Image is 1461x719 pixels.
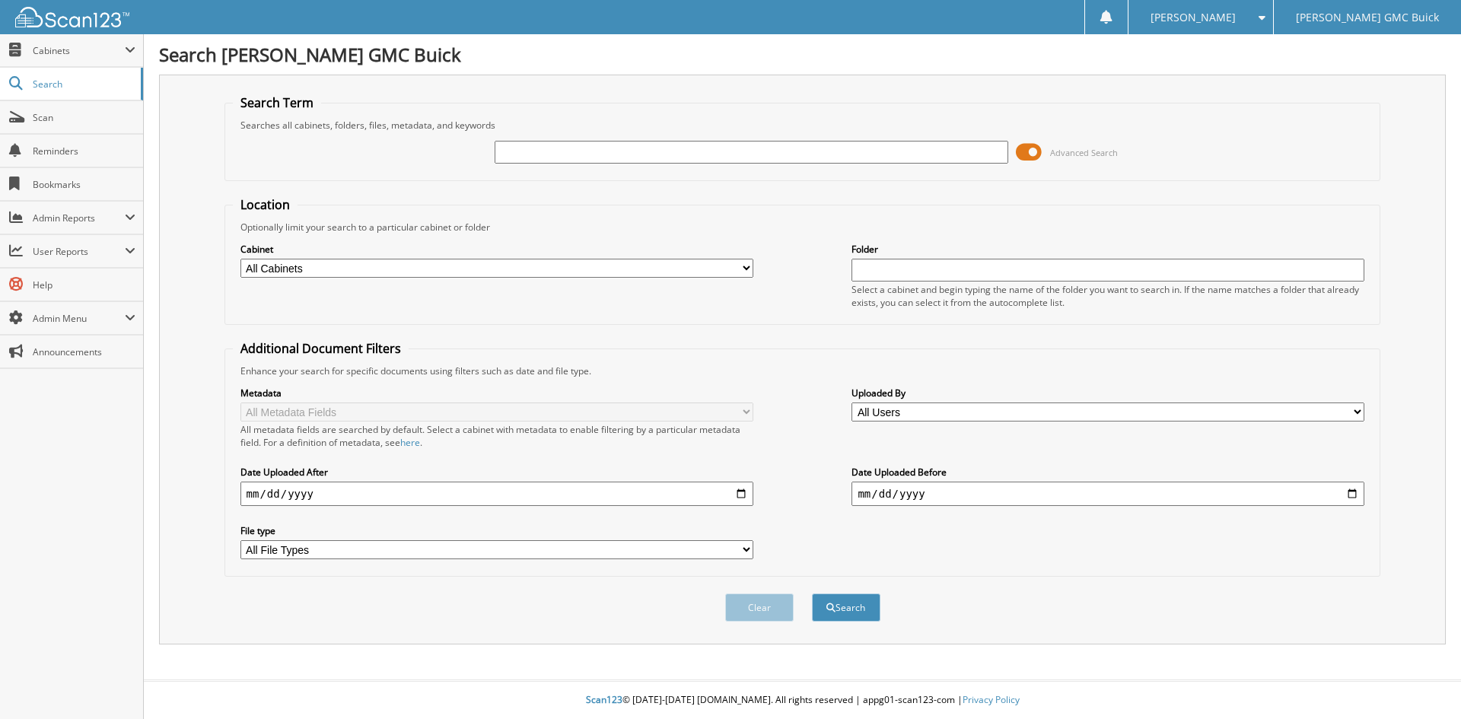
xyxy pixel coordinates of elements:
[33,212,125,224] span: Admin Reports
[963,693,1020,706] a: Privacy Policy
[400,436,420,449] a: here
[851,243,1364,256] label: Folder
[33,345,135,358] span: Announcements
[851,387,1364,399] label: Uploaded By
[1296,13,1439,22] span: [PERSON_NAME] GMC Buick
[851,482,1364,506] input: end
[33,312,125,325] span: Admin Menu
[233,340,409,357] legend: Additional Document Filters
[240,423,753,449] div: All metadata fields are searched by default. Select a cabinet with metadata to enable filtering b...
[33,278,135,291] span: Help
[33,145,135,157] span: Reminders
[240,524,753,537] label: File type
[233,221,1373,234] div: Optionally limit your search to a particular cabinet or folder
[725,593,794,622] button: Clear
[851,283,1364,309] div: Select a cabinet and begin typing the name of the folder you want to search in. If the name match...
[240,387,753,399] label: Metadata
[240,243,753,256] label: Cabinet
[233,119,1373,132] div: Searches all cabinets, folders, files, metadata, and keywords
[586,693,622,706] span: Scan123
[1050,147,1118,158] span: Advanced Search
[240,466,753,479] label: Date Uploaded After
[812,593,880,622] button: Search
[1151,13,1236,22] span: [PERSON_NAME]
[33,245,125,258] span: User Reports
[233,196,298,213] legend: Location
[144,682,1461,719] div: © [DATE]-[DATE] [DOMAIN_NAME]. All rights reserved | appg01-scan123-com |
[33,178,135,191] span: Bookmarks
[15,7,129,27] img: scan123-logo-white.svg
[233,94,321,111] legend: Search Term
[159,42,1446,67] h1: Search [PERSON_NAME] GMC Buick
[33,78,133,91] span: Search
[33,111,135,124] span: Scan
[233,364,1373,377] div: Enhance your search for specific documents using filters such as date and file type.
[33,44,125,57] span: Cabinets
[240,482,753,506] input: start
[851,466,1364,479] label: Date Uploaded Before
